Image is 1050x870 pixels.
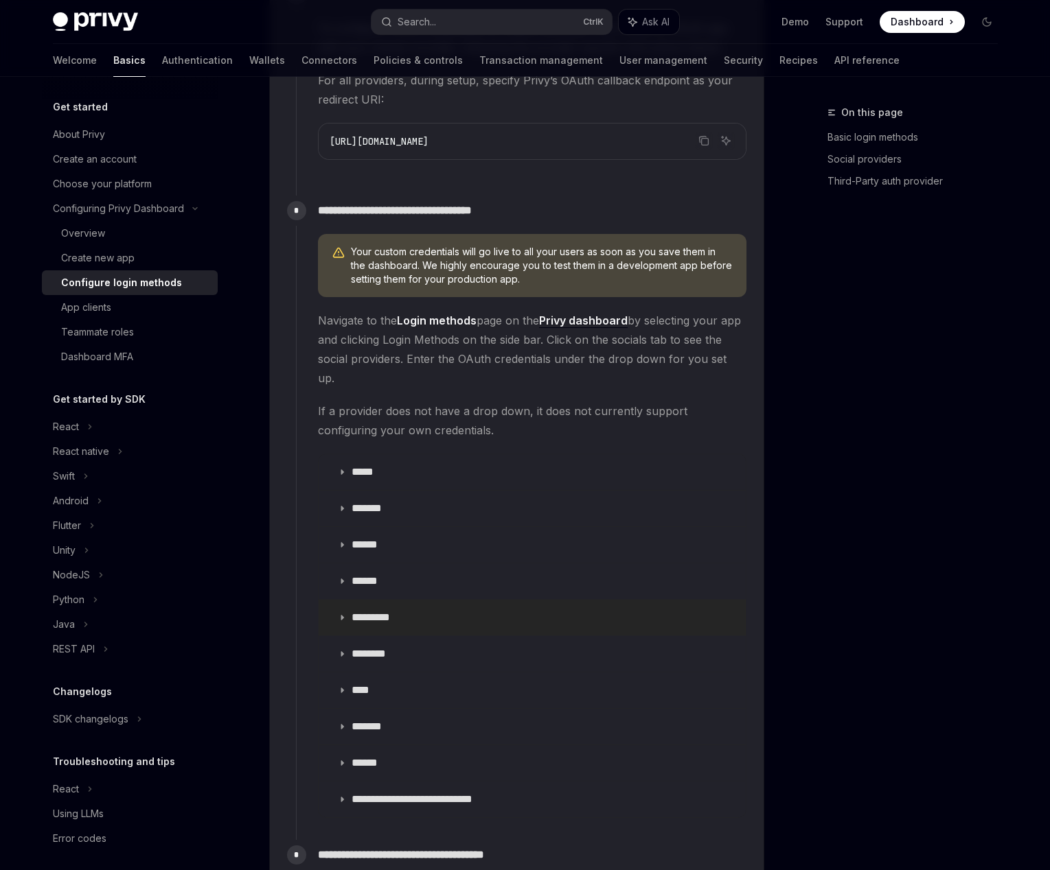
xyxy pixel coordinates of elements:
span: For all providers, during setup, specify Privy’s OAuth callback endpoint as your redirect URI: [318,71,746,109]
div: Search... [398,14,436,30]
div: Flutter [53,517,81,534]
h5: Troubleshooting and tips [53,753,175,770]
span: Ctrl K [583,16,604,27]
div: React native [53,443,109,460]
span: If a provider does not have a drop down, it does not currently support configuring your own crede... [318,401,746,440]
div: Error codes [53,830,106,847]
a: App clients [42,295,218,320]
a: About Privy [42,122,218,147]
div: Android [53,493,89,509]
button: Ask AI [619,10,679,34]
span: Navigate to the page on the by selecting your app and clicking Login Methods on the side bar. Cli... [318,311,746,388]
a: Choose your platform [42,172,218,196]
a: Basics [113,44,146,77]
a: Dashboard [880,11,965,33]
div: Configuring Privy Dashboard [53,200,184,217]
a: Recipes [779,44,818,77]
a: API reference [834,44,900,77]
a: Demo [781,15,809,29]
div: Java [53,616,75,633]
h5: Get started by SDK [53,391,146,408]
a: Authentication [162,44,233,77]
a: Security [724,44,763,77]
div: React [53,781,79,797]
button: Ask AI [717,132,735,150]
a: Dashboard MFA [42,344,218,369]
a: Social providers [828,148,1009,170]
a: Policies & controls [374,44,463,77]
a: User management [619,44,707,77]
a: Connectors [301,44,357,77]
h5: Changelogs [53,683,112,700]
div: NodeJS [53,567,90,583]
div: Python [53,591,84,608]
span: [URL][DOMAIN_NAME] [330,135,429,148]
a: Third-Party auth provider [828,170,1009,192]
button: Copy the contents from the code block [695,132,713,150]
div: Overview [61,225,105,242]
div: Choose your platform [53,176,152,192]
span: Dashboard [891,15,944,29]
span: On this page [841,104,903,121]
strong: Login methods [397,314,477,327]
a: Wallets [249,44,285,77]
a: Create new app [42,246,218,270]
button: Toggle dark mode [976,11,998,33]
div: Swift [53,468,75,484]
div: SDK changelogs [53,711,128,727]
div: React [53,419,79,435]
div: REST API [53,641,95,657]
a: Teammate roles [42,320,218,344]
div: Dashboard MFA [61,349,133,365]
svg: Warning [332,246,345,260]
a: Using LLMs [42,801,218,826]
img: dark logo [53,12,138,32]
div: Configure login methods [61,274,182,291]
a: Transaction management [479,44,603,77]
a: Create an account [42,147,218,172]
div: Create an account [53,151,137,167]
h5: Get started [53,99,108,115]
a: Basic login methods [828,126,1009,148]
div: About Privy [53,126,105,143]
div: Unity [53,542,76,559]
div: Using LLMs [53,806,104,822]
a: Configure login methods [42,270,218,295]
span: Ask AI [642,15,670,29]
a: Overview [42,221,218,246]
button: Search...CtrlK [372,10,612,34]
span: Your custom credentials will go live to all your users as soon as you save them in the dashboard.... [351,245,733,286]
a: Privy dashboard [539,314,628,328]
div: App clients [61,299,111,316]
div: Create new app [61,250,135,266]
a: Welcome [53,44,97,77]
div: Teammate roles [61,324,134,340]
a: Error codes [42,826,218,851]
a: Support [825,15,863,29]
